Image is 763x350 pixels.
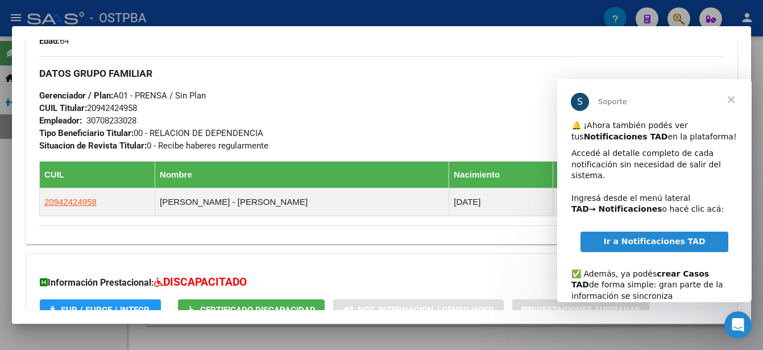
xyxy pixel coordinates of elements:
strong: Edad: [39,36,60,46]
span: A01 - PRENSA / Sin Plan [39,90,206,101]
th: Parentesco [553,162,657,188]
td: [DATE] [449,188,553,216]
div: 30708233028 [86,114,136,127]
span: DISCAPACITADO [163,275,247,289]
span: 20942424958 [44,197,97,207]
th: CUIL [40,162,155,188]
button: SUR / SURGE / INTEGR. [40,299,161,320]
strong: Gerenciador / Plan: [39,90,113,101]
th: Nombre [155,162,449,188]
button: Certificado Discapacidad [178,299,325,320]
td: [PERSON_NAME] - [PERSON_NAME] [155,188,449,216]
span: 64 [39,36,69,46]
button: Prestaciones Auditadas [512,299,649,320]
span: Not. Internacion / Censo Hosp. [358,305,495,315]
span: 20942424958 [39,103,137,113]
td: 0 - Titular [553,188,657,216]
strong: Empleador: [39,116,82,126]
strong: CUIL Titular: [39,103,87,113]
iframe: Intercom live chat mensaje [557,79,752,302]
span: 0 - Recibe haberes regularmente [39,141,268,151]
iframe: Intercom live chat [724,311,752,339]
span: Prestaciones Auditadas [531,305,640,315]
div: ✅ Además, ya podés de forma simple: gran parte de la información se sincroniza automáticamente y ... [14,178,180,256]
span: 00 - RELACION DE DEPENDENCIA [39,128,263,138]
strong: Situacion de Revista Titular: [39,141,147,151]
span: Certificado Discapacidad [200,305,316,315]
th: Nacimiento [449,162,553,188]
strong: Tipo Beneficiario Titular: [39,128,134,138]
h3: DATOS GRUPO FAMILIAR [39,67,724,80]
h3: Información Prestacional: [40,274,723,291]
button: Not. Internacion / Censo Hosp. [333,299,504,320]
span: SUR / SURGE / INTEGR. [61,305,152,315]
